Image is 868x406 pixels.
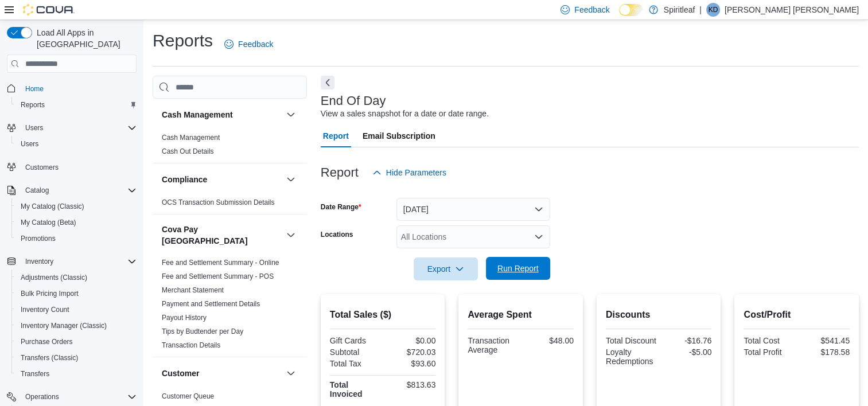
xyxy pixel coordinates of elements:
[21,305,69,314] span: Inventory Count
[16,200,137,213] span: My Catalog (Classic)
[238,38,273,50] span: Feedback
[421,257,471,280] span: Export
[21,218,76,227] span: My Catalog (Beta)
[32,27,137,50] span: Load All Apps in [GEOGRAPHIC_DATA]
[396,198,550,221] button: [DATE]
[744,336,794,345] div: Total Cost
[21,390,64,404] button: Operations
[468,308,574,322] h2: Average Spent
[153,196,307,214] div: Compliance
[162,314,207,322] a: Payout History
[162,224,282,247] h3: Cova Pay [GEOGRAPHIC_DATA]
[534,232,543,241] button: Open list of options
[162,174,282,185] button: Compliance
[799,348,850,357] div: $178.58
[162,341,220,349] a: Transaction Details
[21,234,56,243] span: Promotions
[468,336,518,354] div: Transaction Average
[706,3,720,17] div: Kenneth D L
[330,336,380,345] div: Gift Cards
[21,121,48,135] button: Users
[21,81,137,95] span: Home
[25,84,44,93] span: Home
[16,319,111,333] a: Inventory Manager (Classic)
[16,216,81,229] a: My Catalog (Beta)
[16,303,74,317] a: Inventory Count
[162,133,220,142] span: Cash Management
[699,3,702,17] p: |
[486,257,550,280] button: Run Report
[16,367,54,381] a: Transfers
[523,336,574,345] div: $48.00
[153,29,213,52] h1: Reports
[321,230,353,239] label: Locations
[162,299,260,309] span: Payment and Settlement Details
[330,308,436,322] h2: Total Sales ($)
[21,82,48,96] a: Home
[21,255,58,268] button: Inventory
[16,287,137,300] span: Bulk Pricing Import
[162,147,214,155] a: Cash Out Details
[385,336,435,345] div: $0.00
[21,184,53,197] button: Catalog
[744,348,794,357] div: Total Profit
[284,228,298,242] button: Cova Pay [GEOGRAPHIC_DATA]
[25,186,49,195] span: Catalog
[162,313,207,322] span: Payout History
[21,255,137,268] span: Inventory
[162,258,279,267] span: Fee and Settlement Summary - Online
[162,327,243,336] span: Tips by Budtender per Day
[606,348,656,366] div: Loyalty Redemptions
[16,351,83,365] a: Transfers (Classic)
[11,231,141,247] button: Promotions
[162,286,224,294] a: Merchant Statement
[2,159,141,175] button: Customers
[330,359,380,368] div: Total Tax
[21,321,107,330] span: Inventory Manager (Classic)
[744,308,850,322] h2: Cost/Profit
[16,319,137,333] span: Inventory Manager (Classic)
[16,137,43,151] a: Users
[619,4,643,16] input: Dark Mode
[153,131,307,163] div: Cash Management
[25,163,59,172] span: Customers
[16,271,137,284] span: Adjustments (Classic)
[368,161,451,184] button: Hide Parameters
[661,336,711,345] div: -$16.76
[162,300,260,308] a: Payment and Settlement Details
[2,253,141,270] button: Inventory
[162,272,274,280] a: Fee and Settlement Summary - POS
[386,167,446,178] span: Hide Parameters
[21,353,78,362] span: Transfers (Classic)
[16,287,83,300] a: Bulk Pricing Import
[11,318,141,334] button: Inventory Manager (Classic)
[11,198,141,214] button: My Catalog (Classic)
[21,273,87,282] span: Adjustments (Classic)
[21,161,63,174] a: Customers
[414,257,478,280] button: Export
[321,108,489,120] div: View a sales snapshot for a date or date range.
[16,232,60,245] a: Promotions
[321,76,334,89] button: Next
[11,302,141,318] button: Inventory Count
[11,286,141,302] button: Bulk Pricing Import
[21,202,84,211] span: My Catalog (Classic)
[16,367,137,381] span: Transfers
[385,380,435,389] div: $813.63
[11,214,141,231] button: My Catalog (Beta)
[661,348,711,357] div: -$5.00
[153,256,307,357] div: Cova Pay [GEOGRAPHIC_DATA]
[16,137,137,151] span: Users
[799,336,850,345] div: $541.45
[21,160,137,174] span: Customers
[330,380,363,399] strong: Total Invoiced
[21,100,45,110] span: Reports
[619,16,620,17] span: Dark Mode
[363,124,435,147] span: Email Subscription
[725,3,859,17] p: [PERSON_NAME] [PERSON_NAME]
[21,121,137,135] span: Users
[21,184,137,197] span: Catalog
[497,263,539,274] span: Run Report
[385,348,435,357] div: $720.03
